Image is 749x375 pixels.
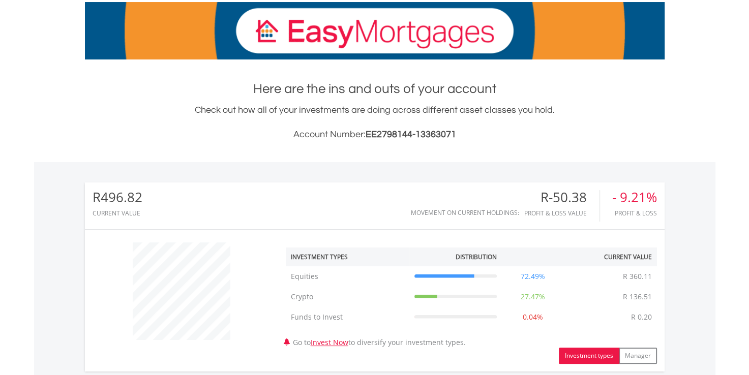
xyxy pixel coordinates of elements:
td: R 136.51 [618,287,657,307]
button: Investment types [559,348,619,364]
div: Profit & Loss [612,210,657,216]
td: Crypto [286,287,409,307]
h3: Account Number: [85,128,665,142]
h1: Here are the ins and outs of your account [85,80,665,98]
td: R 360.11 [618,266,657,287]
div: Movement on Current Holdings: [411,209,519,216]
div: CURRENT VALUE [93,210,142,216]
td: 72.49% [502,266,564,287]
span: EE2798144-13363071 [366,130,456,139]
div: Go to to diversify your investment types. [278,237,665,364]
div: Distribution [456,253,497,261]
th: Investment Types [286,247,409,266]
div: - 9.21% [612,190,657,205]
div: R-50.38 [524,190,600,205]
td: R 0.20 [626,307,657,327]
td: 27.47% [502,287,564,307]
td: Funds to Invest [286,307,409,327]
img: EasyMortage Promotion Banner [85,2,665,59]
th: Current Value [564,247,657,266]
div: Check out how all of your investments are doing across different asset classes you hold. [85,103,665,142]
td: Equities [286,266,409,287]
a: Invest Now [311,337,348,347]
div: Profit & Loss Value [524,210,600,216]
button: Manager [619,348,657,364]
td: 0.04% [502,307,564,327]
div: R496.82 [93,190,142,205]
